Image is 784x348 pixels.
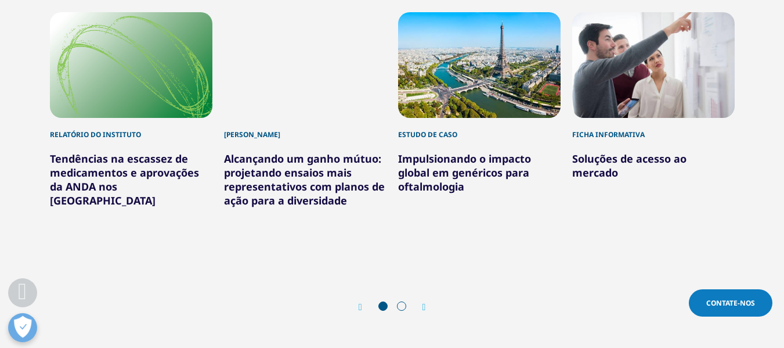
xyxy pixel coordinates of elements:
[411,302,426,313] div: Próximo slide
[398,130,457,139] font: Estudo de caso
[359,302,374,313] div: Slide anterior
[224,152,385,207] a: Alcançando um ganho mútuo: projetando ensaios mais representativos com planos de ação para a dive...
[689,289,772,317] a: Contate-nos
[50,12,212,249] div: 1 / 6
[398,12,561,249] div: 3 / 6
[50,130,141,139] font: Relatório do Instituto
[572,130,645,139] font: Ficha informativa
[398,152,531,193] a: Impulsionando o impacto global em genéricos para oftalmologia
[572,152,687,180] a: Soluções de acesso ao mercado
[50,152,199,207] a: Tendências na escassez de medicamentos e aprovações da ANDA nos [GEOGRAPHIC_DATA]
[706,298,755,308] font: Contate-nos
[8,313,37,342] button: Abrir preferências
[224,130,280,139] font: [PERSON_NAME]
[224,12,386,249] div: 2 / 6
[572,12,735,249] div: 4 / 6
